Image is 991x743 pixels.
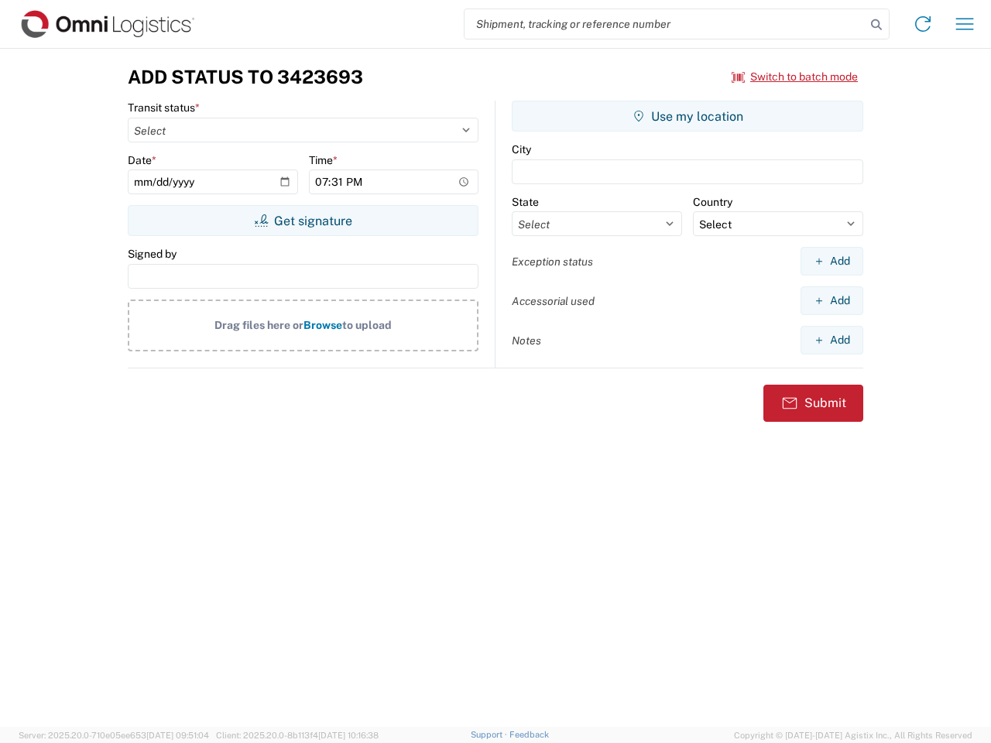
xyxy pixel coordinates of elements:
[734,728,972,742] span: Copyright © [DATE]-[DATE] Agistix Inc., All Rights Reserved
[512,142,531,156] label: City
[512,334,541,348] label: Notes
[512,294,595,308] label: Accessorial used
[214,319,303,331] span: Drag files here or
[342,319,392,331] span: to upload
[471,730,509,739] a: Support
[801,247,863,276] button: Add
[512,195,539,209] label: State
[128,153,156,167] label: Date
[732,64,858,90] button: Switch to batch mode
[465,9,866,39] input: Shipment, tracking or reference number
[801,286,863,315] button: Add
[693,195,732,209] label: Country
[146,731,209,740] span: [DATE] 09:51:04
[512,255,593,269] label: Exception status
[128,205,478,236] button: Get signature
[309,153,338,167] label: Time
[318,731,379,740] span: [DATE] 10:16:38
[128,66,363,88] h3: Add Status to 3423693
[512,101,863,132] button: Use my location
[763,385,863,422] button: Submit
[801,326,863,354] button: Add
[128,101,200,115] label: Transit status
[19,731,209,740] span: Server: 2025.20.0-710e05ee653
[509,730,549,739] a: Feedback
[128,247,177,261] label: Signed by
[216,731,379,740] span: Client: 2025.20.0-8b113f4
[303,319,342,331] span: Browse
